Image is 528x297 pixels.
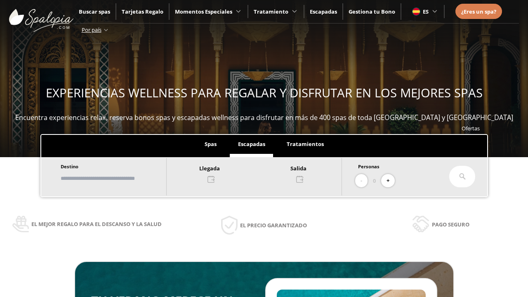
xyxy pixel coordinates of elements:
span: Escapadas [238,140,265,148]
a: Buscar spas [79,8,110,15]
button: + [381,174,395,188]
a: Tarjetas Regalo [122,8,163,15]
a: Gestiona tu Bono [349,8,395,15]
span: Destino [61,163,78,170]
a: Ofertas [462,125,480,132]
a: ¿Eres un spa? [461,7,496,16]
a: Escapadas [310,8,337,15]
span: Personas [358,163,379,170]
span: Por país [82,26,101,33]
span: EXPERIENCIAS WELLNESS PARA REGALAR Y DISFRUTAR EN LOS MEJORES SPAS [46,85,483,101]
span: Pago seguro [432,220,469,229]
span: 0 [373,176,376,185]
span: Spas [205,140,217,148]
button: - [355,174,368,188]
span: ¿Eres un spa? [461,8,496,15]
span: El precio garantizado [240,221,307,230]
span: Encuentra experiencias relax, reserva bonos spas y escapadas wellness para disfrutar en más de 40... [15,113,513,122]
img: ImgLogoSpalopia.BvClDcEz.svg [9,1,73,32]
span: El mejor regalo para el descanso y la salud [31,219,162,229]
span: Tratamientos [287,140,324,148]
